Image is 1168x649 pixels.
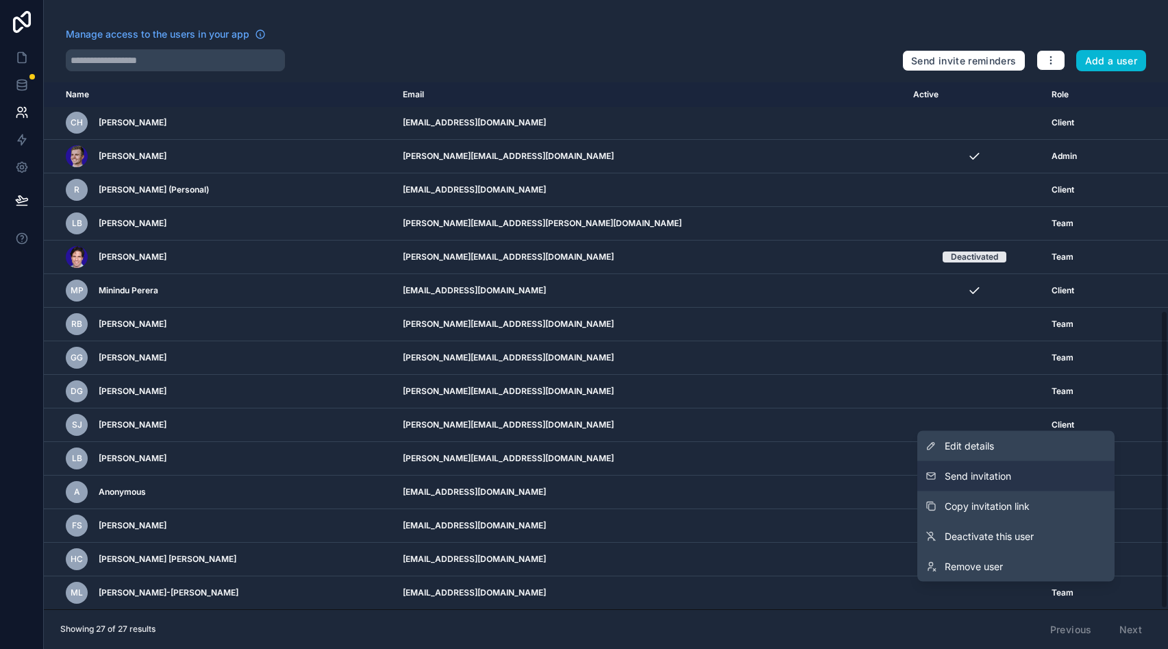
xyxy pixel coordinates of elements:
[1052,319,1073,330] span: Team
[99,151,166,162] span: [PERSON_NAME]
[395,576,905,610] td: [EMAIL_ADDRESS][DOMAIN_NAME]
[945,560,1003,574] span: Remove user
[72,520,82,531] span: FS
[917,431,1115,461] a: Edit details
[71,285,84,296] span: MP
[99,252,166,262] span: [PERSON_NAME]
[44,82,1168,609] div: scrollable content
[99,453,166,464] span: [PERSON_NAME]
[1052,252,1073,262] span: Team
[99,419,166,430] span: [PERSON_NAME]
[1052,386,1073,397] span: Team
[99,487,146,498] span: Anonymous
[945,500,1030,513] span: Copy invitation link
[1052,218,1073,229] span: Team
[72,419,82,430] span: SJ
[1076,50,1147,72] button: Add a user
[917,491,1115,522] button: Copy invitation link
[395,207,905,241] td: [PERSON_NAME][EMAIL_ADDRESS][PERSON_NAME][DOMAIN_NAME]
[395,140,905,173] td: [PERSON_NAME][EMAIL_ADDRESS][DOMAIN_NAME]
[917,522,1115,552] a: Deactivate this user
[1052,419,1074,430] span: Client
[1052,184,1074,195] span: Client
[395,274,905,308] td: [EMAIL_ADDRESS][DOMAIN_NAME]
[1052,352,1073,363] span: Team
[72,453,82,464] span: LB
[945,530,1034,543] span: Deactivate this user
[945,439,994,453] span: Edit details
[99,117,166,128] span: [PERSON_NAME]
[99,352,166,363] span: [PERSON_NAME]
[44,82,395,108] th: Name
[902,50,1025,72] button: Send invite reminders
[395,241,905,274] td: [PERSON_NAME][EMAIL_ADDRESS][DOMAIN_NAME]
[74,487,80,498] span: A
[395,543,905,576] td: [EMAIL_ADDRESS][DOMAIN_NAME]
[99,184,209,195] span: [PERSON_NAME] (Personal)
[945,469,1011,483] span: Send invitation
[71,117,83,128] span: CH
[395,408,905,442] td: [PERSON_NAME][EMAIL_ADDRESS][DOMAIN_NAME]
[99,285,158,296] span: Minindu Perera
[99,587,238,598] span: [PERSON_NAME]-[PERSON_NAME]
[395,476,905,509] td: [EMAIL_ADDRESS][DOMAIN_NAME]
[395,509,905,543] td: [EMAIL_ADDRESS][DOMAIN_NAME]
[951,252,998,262] div: Deactivated
[1052,587,1073,598] span: Team
[1052,285,1074,296] span: Client
[1043,82,1115,108] th: Role
[99,218,166,229] span: [PERSON_NAME]
[71,554,83,565] span: HC
[917,552,1115,582] a: Remove user
[395,442,905,476] td: [PERSON_NAME][EMAIL_ADDRESS][DOMAIN_NAME]
[395,82,905,108] th: Email
[395,308,905,341] td: [PERSON_NAME][EMAIL_ADDRESS][DOMAIN_NAME]
[60,624,156,635] span: Showing 27 of 27 results
[395,173,905,207] td: [EMAIL_ADDRESS][DOMAIN_NAME]
[1052,151,1077,162] span: Admin
[71,319,82,330] span: RB
[395,106,905,140] td: [EMAIL_ADDRESS][DOMAIN_NAME]
[395,375,905,408] td: [PERSON_NAME][EMAIL_ADDRESS][DOMAIN_NAME]
[99,554,236,565] span: [PERSON_NAME] [PERSON_NAME]
[395,341,905,375] td: [PERSON_NAME][EMAIL_ADDRESS][DOMAIN_NAME]
[71,352,83,363] span: GG
[905,82,1043,108] th: Active
[99,520,166,531] span: [PERSON_NAME]
[74,184,79,195] span: R
[71,587,83,598] span: ML
[66,27,249,41] span: Manage access to the users in your app
[72,218,82,229] span: LB
[66,27,266,41] a: Manage access to the users in your app
[99,386,166,397] span: [PERSON_NAME]
[71,386,83,397] span: DG
[1052,117,1074,128] span: Client
[99,319,166,330] span: [PERSON_NAME]
[917,461,1115,491] button: Send invitation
